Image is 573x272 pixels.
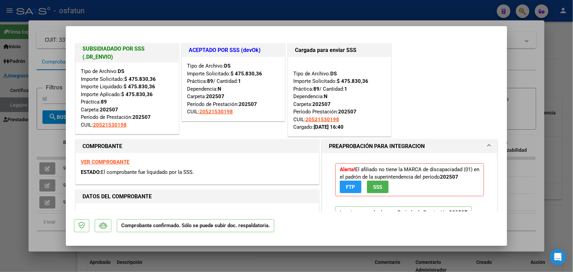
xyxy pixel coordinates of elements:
[440,174,458,180] strong: 202507
[100,107,118,113] strong: 202507
[338,109,356,115] strong: 202507
[189,46,278,54] h1: ACEPTADO POR SSS (devOk)
[313,86,319,92] strong: 89
[218,86,221,92] strong: N
[239,101,257,107] strong: 202507
[330,71,337,77] strong: DS
[121,91,153,97] strong: $ 475.830,36
[187,62,280,116] div: Tipo de Archivo: Importe Solicitado: Práctica: / Cantidad: Dependencia: Carpeta: Período de Prest...
[124,84,155,90] strong: $ 475.830,36
[346,184,355,190] span: FTP
[118,68,124,74] strong: DS
[314,124,344,130] strong: [DATE] 16:40
[101,99,107,105] strong: 89
[329,142,425,150] h1: PREAPROBACIÓN PARA INTEGRACION
[82,143,122,149] strong: COMPROBANTE
[295,46,384,54] h1: Cargada para enviar SSS
[306,116,339,123] span: 20521530198
[207,78,213,84] strong: 89
[132,114,151,120] strong: 202507
[81,68,173,129] div: Tipo de Archivo: Importe Solicitado: Importe Liquidado: Importe Aplicado: Práctica: Carpeta: Perí...
[93,122,127,128] span: 20521530198
[238,78,241,84] strong: 1
[82,45,172,61] h1: SUBSIDIADADO POR SSS (.DR_ENVIO)
[340,181,362,193] button: FTP
[117,219,274,233] p: Comprobante confirmado. Sólo se puede subir doc. respaldatoria.
[101,169,194,175] span: El comprobante fue liquidado por la SSS.
[344,86,347,92] strong: 1
[340,166,479,190] span: El afiliado no tiene la MARCA de discapaciadad (01) en el padrón de la superintendencia del período
[367,181,389,193] button: SSS
[124,76,156,82] strong: $ 475.830,36
[373,184,383,190] span: SSS
[206,93,224,99] strong: 202507
[322,140,497,153] mat-expansion-panel-header: PREAPROBACIÓN PARA INTEGRACION
[230,71,262,77] strong: $ 475.830,36
[449,210,467,216] strong: 202507
[337,78,368,84] strong: $ 475.830,36
[340,166,355,173] strong: Alerta!
[550,249,566,265] div: Open Intercom Messenger
[199,109,233,115] span: 20521530198
[324,93,328,99] strong: N
[81,169,101,175] span: ESTADO:
[82,193,152,200] strong: DATOS DEL COMPROBANTE
[293,62,386,131] div: Tipo de Archivo: Importe Solicitado: Práctica: / Cantidad: Dependencia: Carpeta: Período Prestaci...
[224,63,230,69] strong: DS
[81,159,129,165] a: VER COMPROBANTE
[312,101,331,107] strong: 202507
